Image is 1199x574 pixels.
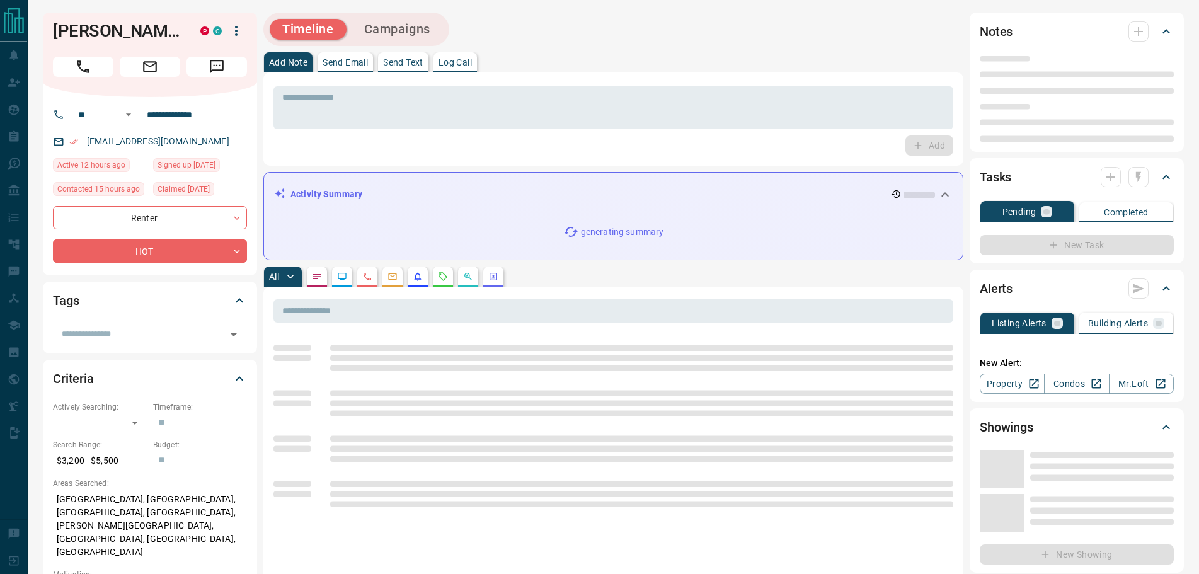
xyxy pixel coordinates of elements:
[53,158,147,176] div: Sat Sep 13 2025
[980,417,1033,437] h2: Showings
[352,19,443,40] button: Campaigns
[53,489,247,563] p: [GEOGRAPHIC_DATA], [GEOGRAPHIC_DATA], [GEOGRAPHIC_DATA], [GEOGRAPHIC_DATA], [PERSON_NAME][GEOGRAP...
[980,412,1174,442] div: Showings
[53,439,147,451] p: Search Range:
[980,278,1013,299] h2: Alerts
[290,188,362,201] p: Activity Summary
[87,136,229,146] a: [EMAIL_ADDRESS][DOMAIN_NAME]
[153,401,247,413] p: Timeframe:
[980,162,1174,192] div: Tasks
[158,159,215,171] span: Signed up [DATE]
[213,26,222,35] div: condos.ca
[120,57,180,77] span: Email
[362,272,372,282] svg: Calls
[200,26,209,35] div: property.ca
[323,58,368,67] p: Send Email
[53,451,147,471] p: $3,200 - $5,500
[439,58,472,67] p: Log Call
[53,401,147,413] p: Actively Searching:
[488,272,498,282] svg: Agent Actions
[53,57,113,77] span: Call
[274,183,953,206] div: Activity Summary
[387,272,398,282] svg: Emails
[980,21,1013,42] h2: Notes
[153,158,247,176] div: Sun Aug 11 2024
[438,272,448,282] svg: Requests
[270,19,347,40] button: Timeline
[337,272,347,282] svg: Lead Browsing Activity
[69,137,78,146] svg: Email Verified
[57,159,125,171] span: Active 12 hours ago
[53,239,247,263] div: HOT
[153,439,247,451] p: Budget:
[269,272,279,281] p: All
[980,273,1174,304] div: Alerts
[53,478,247,489] p: Areas Searched:
[225,326,243,343] button: Open
[53,290,79,311] h2: Tags
[121,107,136,122] button: Open
[1088,319,1148,328] p: Building Alerts
[980,167,1011,187] h2: Tasks
[581,226,663,239] p: generating summary
[980,374,1045,394] a: Property
[1109,374,1174,394] a: Mr.Loft
[186,57,247,77] span: Message
[53,285,247,316] div: Tags
[1104,208,1149,217] p: Completed
[1002,207,1036,216] p: Pending
[463,272,473,282] svg: Opportunities
[53,182,147,200] div: Sat Sep 13 2025
[413,272,423,282] svg: Listing Alerts
[312,272,322,282] svg: Notes
[53,21,181,41] h1: [PERSON_NAME]
[383,58,423,67] p: Send Text
[158,183,210,195] span: Claimed [DATE]
[1044,374,1109,394] a: Condos
[153,182,247,200] div: Tue Mar 11 2025
[57,183,140,195] span: Contacted 15 hours ago
[53,364,247,394] div: Criteria
[980,16,1174,47] div: Notes
[53,369,94,389] h2: Criteria
[53,206,247,229] div: Renter
[269,58,307,67] p: Add Note
[980,357,1174,370] p: New Alert:
[992,319,1047,328] p: Listing Alerts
